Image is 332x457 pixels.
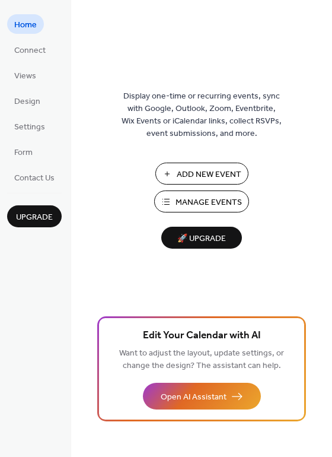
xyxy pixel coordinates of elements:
[175,196,242,209] span: Manage Events
[154,191,249,212] button: Manage Events
[14,147,33,159] span: Form
[7,167,62,187] a: Contact Us
[155,163,248,185] button: Add New Event
[7,65,43,85] a: Views
[161,391,226,404] span: Open AI Assistant
[168,231,235,247] span: 🚀 Upgrade
[14,96,40,108] span: Design
[14,172,55,185] span: Contact Us
[14,19,37,31] span: Home
[14,121,45,134] span: Settings
[7,142,40,161] a: Form
[7,14,44,34] a: Home
[119,345,284,374] span: Want to adjust the layout, update settings, or change the design? The assistant can help.
[143,383,261,410] button: Open AI Assistant
[14,70,36,82] span: Views
[7,205,62,227] button: Upgrade
[177,169,241,181] span: Add New Event
[7,91,47,110] a: Design
[7,116,52,136] a: Settings
[161,227,242,249] button: 🚀 Upgrade
[7,40,53,59] a: Connect
[14,45,46,57] span: Connect
[16,211,53,224] span: Upgrade
[122,90,282,140] span: Display one-time or recurring events, sync with Google, Outlook, Zoom, Eventbrite, Wix Events or ...
[143,328,261,344] span: Edit Your Calendar with AI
